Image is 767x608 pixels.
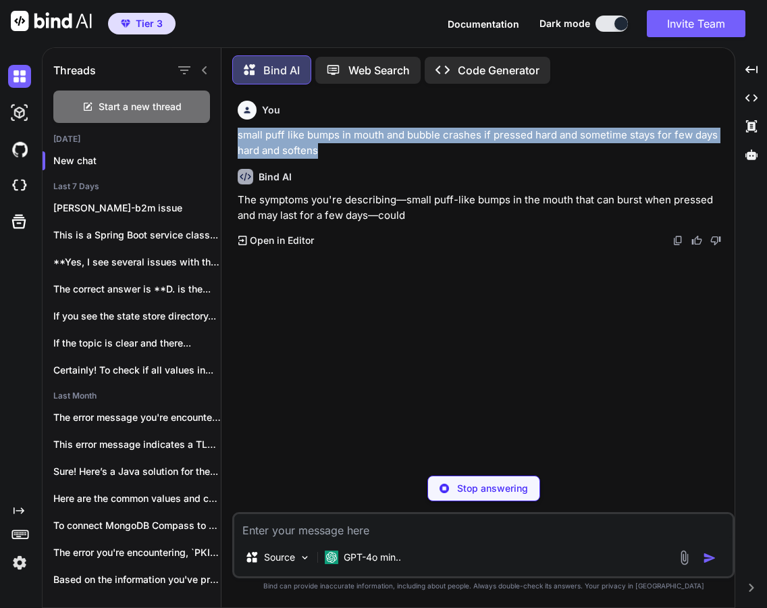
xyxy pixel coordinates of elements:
[53,201,221,215] p: [PERSON_NAME]-b2m issue
[344,551,401,564] p: GPT-4o min..
[53,282,221,296] p: The correct answer is **D. is the...
[8,551,31,574] img: settings
[710,235,721,246] img: dislike
[53,363,221,377] p: Certainly! To check if all values in...
[53,154,221,168] p: New chat
[448,18,519,30] span: Documentation
[53,228,221,242] p: This is a Spring Boot service class...
[43,181,221,192] h2: Last 7 Days
[53,546,221,559] p: The error you're encountering, `PKIX path building...
[703,551,716,565] img: icon
[53,492,221,505] p: Here are the common values and configurations...
[108,13,176,34] button: premiumTier 3
[8,174,31,197] img: cloudideIcon
[11,11,92,31] img: Bind AI
[262,103,280,117] h6: You
[8,138,31,161] img: githubDark
[250,234,314,247] p: Open in Editor
[232,581,735,591] p: Bind can provide inaccurate information, including about people. Always double-check its answers....
[53,519,221,532] p: To connect MongoDB Compass to your Docker...
[8,101,31,124] img: darkAi-studio
[691,235,702,246] img: like
[53,255,221,269] p: **Yes, I see several issues with this...
[348,62,410,78] p: Web Search
[677,550,692,565] img: attachment
[238,193,732,223] p: The symptoms you're describing—small puff-like bumps in the mouth that can burst when pressed and...
[121,20,130,28] img: premium
[53,336,221,350] p: If the topic is clear and there...
[53,438,221,451] p: This error message indicates a TLS/SSL certificate...
[53,411,221,424] p: The error message you're encountering indicates that...
[43,134,221,145] h2: [DATE]
[539,17,590,30] span: Dark mode
[299,552,311,563] img: Pick Models
[264,551,295,564] p: Source
[263,62,300,78] p: Bind AI
[325,551,338,564] img: GPT-4o mini
[53,309,221,323] p: If you see the state store directory...
[8,65,31,88] img: darkChat
[457,482,528,495] p: Stop answering
[53,62,96,78] h1: Threads
[53,573,221,586] p: Based on the information you've provided, it...
[458,62,539,78] p: Code Generator
[43,390,221,401] h2: Last Month
[647,10,745,37] button: Invite Team
[136,17,163,30] span: Tier 3
[99,100,182,113] span: Start a new thread
[238,128,732,158] p: small puff like bumps in mouth and bubble crashes if pressed hard and sometime stays for few days...
[672,235,683,246] img: copy
[53,465,221,478] p: Sure! Here’s a Java solution for the...
[448,17,519,31] button: Documentation
[259,170,292,184] h6: Bind AI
